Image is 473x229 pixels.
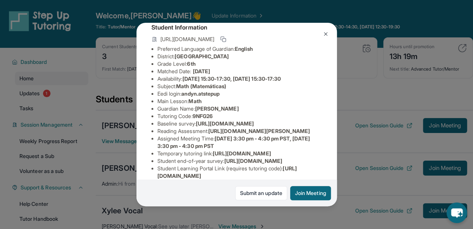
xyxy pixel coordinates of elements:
[157,127,322,135] li: Reading Assessment :
[157,165,322,180] li: Student Learning Portal Link (requires tutoring code) :
[157,112,322,120] li: Tutoring Code :
[157,83,322,90] li: Subject :
[181,90,219,97] span: andyn.atstepup
[219,35,228,44] button: Copy link
[157,120,322,127] li: Baseline survey :
[196,120,254,127] span: [URL][DOMAIN_NAME]
[176,83,226,89] span: Math (Matemáticas)
[157,90,322,98] li: Eedi login :
[157,75,322,83] li: Availability:
[446,202,467,223] button: chat-button
[235,46,253,52] span: English
[188,98,201,104] span: Math
[235,186,287,200] a: Submit an update
[290,186,331,200] button: Join Meeting
[157,105,322,112] li: Guardian Name :
[151,23,322,32] h4: Student Information
[193,113,213,119] span: 9NFG26
[195,105,239,112] span: [PERSON_NAME]
[157,60,322,68] li: Grade Level:
[323,31,329,37] img: Close Icon
[175,53,229,59] span: [GEOGRAPHIC_DATA]
[157,45,322,53] li: Preferred Language of Guardian:
[187,61,195,67] span: 6th
[160,35,214,43] span: [URL][DOMAIN_NAME]
[157,98,322,105] li: Main Lesson :
[157,135,310,149] span: [DATE] 3:30 pm - 4:30 pm PST, [DATE] 3:30 pm - 4:30 pm PST
[208,128,310,134] span: [URL][DOMAIN_NAME][PERSON_NAME]
[157,150,322,157] li: Temporary tutoring link :
[157,157,322,165] li: Student end-of-year survey :
[157,135,322,150] li: Assigned Meeting Time :
[157,68,322,75] li: Matched Date:
[213,150,271,157] span: [URL][DOMAIN_NAME]
[182,75,281,82] span: [DATE] 15:30-17:30, [DATE] 15:30-17:30
[157,53,322,60] li: District:
[224,158,282,164] span: [URL][DOMAIN_NAME]
[193,68,210,74] span: [DATE]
